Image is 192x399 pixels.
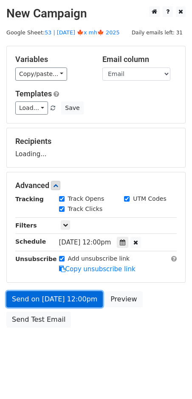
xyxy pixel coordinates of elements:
[15,181,177,190] h5: Advanced
[6,312,71,328] a: Send Test Email
[68,254,130,263] label: Add unsubscribe link
[15,238,46,245] strong: Schedule
[15,137,177,146] h5: Recipients
[61,101,83,115] button: Save
[15,67,67,81] a: Copy/paste...
[45,29,119,36] a: 53 | [DATE] 🍁x mh🍁 2025
[102,55,177,64] h5: Email column
[129,29,186,36] a: Daily emails left: 31
[150,358,192,399] iframe: Chat Widget
[105,291,142,307] a: Preview
[15,137,177,159] div: Loading...
[15,256,57,262] strong: Unsubscribe
[15,196,44,202] strong: Tracking
[15,89,52,98] a: Templates
[6,6,186,21] h2: New Campaign
[68,205,103,214] label: Track Clicks
[15,222,37,229] strong: Filters
[6,29,120,36] small: Google Sheet:
[59,239,111,246] span: [DATE] 12:00pm
[129,28,186,37] span: Daily emails left: 31
[133,194,166,203] label: UTM Codes
[15,55,90,64] h5: Variables
[6,291,103,307] a: Send on [DATE] 12:00pm
[15,101,48,115] a: Load...
[59,265,136,273] a: Copy unsubscribe link
[68,194,104,203] label: Track Opens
